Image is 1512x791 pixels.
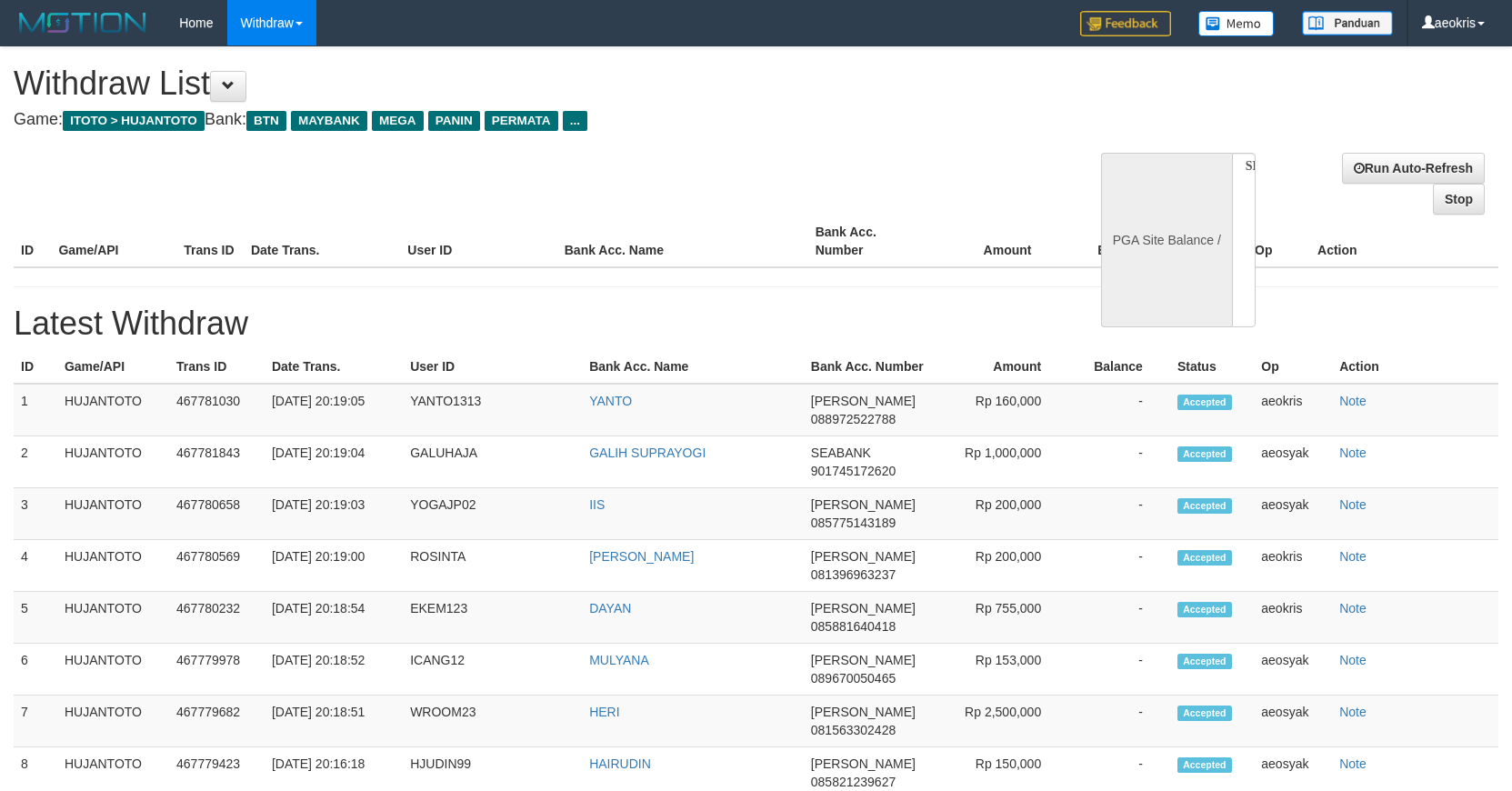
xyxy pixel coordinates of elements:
[1068,384,1170,436] td: -
[57,540,169,592] td: HUJANTOTO
[1254,384,1332,436] td: aeokris
[949,488,1069,540] td: Rp 200,000
[1068,350,1170,384] th: Balance
[1177,602,1232,617] span: Accepted
[1254,350,1332,384] th: Op
[589,446,706,460] a: GALIH SUPRAYOGI
[57,592,169,644] td: HUJANTOTO
[265,592,403,644] td: [DATE] 20:18:54
[811,497,916,512] span: [PERSON_NAME]
[169,350,265,384] th: Trans ID
[1068,644,1170,696] td: -
[808,215,934,267] th: Bank Acc. Number
[1254,592,1332,644] td: aeokris
[169,592,265,644] td: 467780232
[811,516,896,530] span: 085775143189
[949,436,1069,488] td: Rp 1,000,000
[403,644,582,696] td: ICANG12
[265,696,403,747] td: [DATE] 20:18:51
[589,705,619,719] a: HERI
[57,488,169,540] td: HUJANTOTO
[169,384,265,436] td: 467781030
[1254,540,1332,592] td: aeokris
[1101,153,1232,327] div: PGA Site Balance /
[1177,654,1232,669] span: Accepted
[589,756,651,771] a: HAIRUDIN
[14,215,51,267] th: ID
[57,696,169,747] td: HUJANTOTO
[265,540,403,592] td: [DATE] 20:19:00
[14,350,57,384] th: ID
[1310,215,1498,267] th: Action
[14,9,152,36] img: MOTION_logo.png
[57,644,169,696] td: HUJANTOTO
[563,111,587,131] span: ...
[1177,395,1232,410] span: Accepted
[1068,592,1170,644] td: -
[1059,215,1174,267] th: Balance
[1170,350,1254,384] th: Status
[265,350,403,384] th: Date Trans.
[1068,540,1170,592] td: -
[811,723,896,737] span: 081563302428
[1332,350,1498,384] th: Action
[403,540,582,592] td: ROSINTA
[804,350,949,384] th: Bank Acc. Number
[400,215,556,267] th: User ID
[589,549,694,564] a: [PERSON_NAME]
[169,540,265,592] td: 467780569
[1342,153,1485,184] a: Run Auto-Refresh
[1339,549,1367,564] a: Note
[811,601,916,616] span: [PERSON_NAME]
[811,653,916,667] span: [PERSON_NAME]
[57,350,169,384] th: Game/API
[403,592,582,644] td: EKEM123
[14,488,57,540] td: 3
[589,653,649,667] a: MULYANA
[1339,756,1367,771] a: Note
[1177,550,1232,566] span: Accepted
[811,412,896,426] span: 088972522788
[589,497,605,512] a: IIS
[949,350,1069,384] th: Amount
[485,111,558,131] span: PERMATA
[949,696,1069,747] td: Rp 2,500,000
[14,305,1498,342] h1: Latest Withdraw
[169,644,265,696] td: 467779978
[811,394,916,408] span: [PERSON_NAME]
[372,111,424,131] span: MEGA
[403,436,582,488] td: GALUHAJA
[1177,757,1232,773] span: Accepted
[14,540,57,592] td: 4
[811,567,896,582] span: 081396963237
[1247,215,1310,267] th: Op
[265,488,403,540] td: [DATE] 20:19:03
[811,446,871,460] span: SEABANK
[57,384,169,436] td: HUJANTOTO
[1254,488,1332,540] td: aeosyak
[1339,705,1367,719] a: Note
[403,696,582,747] td: WROOM23
[949,644,1069,696] td: Rp 153,000
[811,705,916,719] span: [PERSON_NAME]
[1339,394,1367,408] a: Note
[1177,706,1232,721] span: Accepted
[1080,11,1171,36] img: Feedback.jpg
[57,436,169,488] td: HUJANTOTO
[811,464,896,478] span: 901745172620
[1177,498,1232,514] span: Accepted
[1339,497,1367,512] a: Note
[811,671,896,686] span: 089670050465
[582,350,804,384] th: Bank Acc. Name
[557,215,808,267] th: Bank Acc. Name
[811,756,916,771] span: [PERSON_NAME]
[811,549,916,564] span: [PERSON_NAME]
[949,540,1069,592] td: Rp 200,000
[949,592,1069,644] td: Rp 755,000
[1339,446,1367,460] a: Note
[265,436,403,488] td: [DATE] 20:19:04
[1177,446,1232,462] span: Accepted
[1339,601,1367,616] a: Note
[14,384,57,436] td: 1
[1302,11,1393,35] img: panduan.png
